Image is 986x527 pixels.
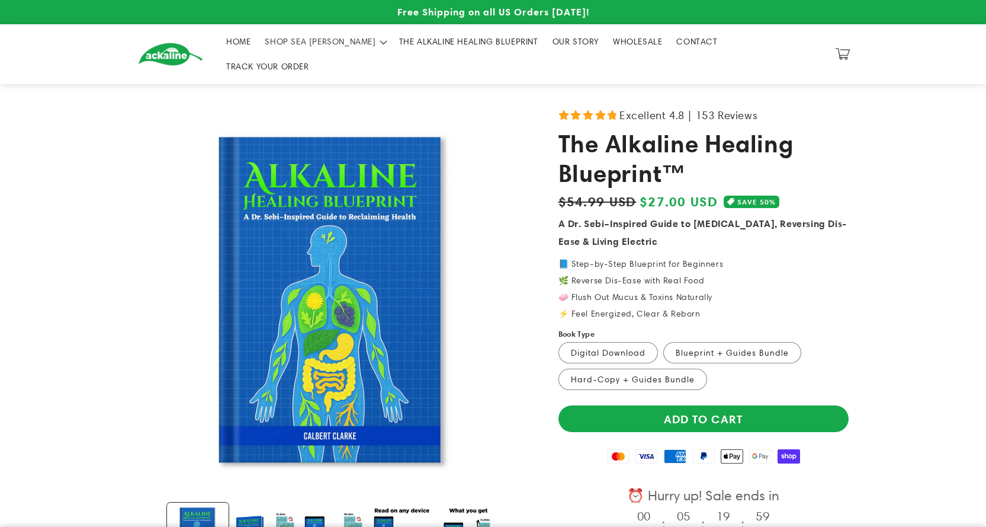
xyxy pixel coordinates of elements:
[553,36,599,47] span: OUR STORY
[397,6,589,18] span: Free Shipping on all US Orders [DATE]!
[558,342,658,363] label: Digital Download
[676,36,717,47] span: CONTACT
[558,129,849,189] h1: The Alkaline Healing Blueprint™
[226,36,250,47] span: HOME
[558,405,849,432] button: Add to cart
[717,510,730,523] h4: 19
[392,29,545,54] a: THE ALKALINE HEALING BLUEPRINT
[558,218,847,247] strong: A Dr. Sebi–Inspired Guide to [MEDICAL_DATA], Reversing Dis-Ease & Living Electric
[606,29,669,54] a: WHOLESALE
[258,29,391,54] summary: SHOP SEA [PERSON_NAME]
[399,36,538,47] span: THE ALKALINE HEALING BLUEPRINT
[558,191,637,211] s: $54.99 USD
[756,510,769,523] h4: 59
[219,54,316,79] a: TRACK YOUR ORDER
[619,106,757,125] span: Excellent 4.8 | 153 Reviews
[669,29,724,54] a: CONTACT
[219,29,258,54] a: HOME
[226,61,309,72] span: TRACK YOUR ORDER
[558,369,707,390] label: Hard-Copy + Guides Bundle
[598,487,808,505] div: ⏰ Hurry up! Sale ends in
[138,43,203,66] img: Ackaline
[640,191,718,212] span: $27.00 USD
[265,36,375,47] span: SHOP SEA [PERSON_NAME]
[558,260,849,318] p: 📘 Step-by-Step Blueprint for Beginners 🌿 Reverse Dis-Ease with Real Food 🧼 Flush Out Mucus & Toxi...
[737,196,776,208] span: SAVE 50%
[558,328,595,340] label: Book Type
[663,342,801,363] label: Blueprint + Guides Bundle
[677,510,690,523] h4: 05
[545,29,606,54] a: OUR STORY
[637,510,650,523] h4: 00
[613,36,662,47] span: WHOLESALE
